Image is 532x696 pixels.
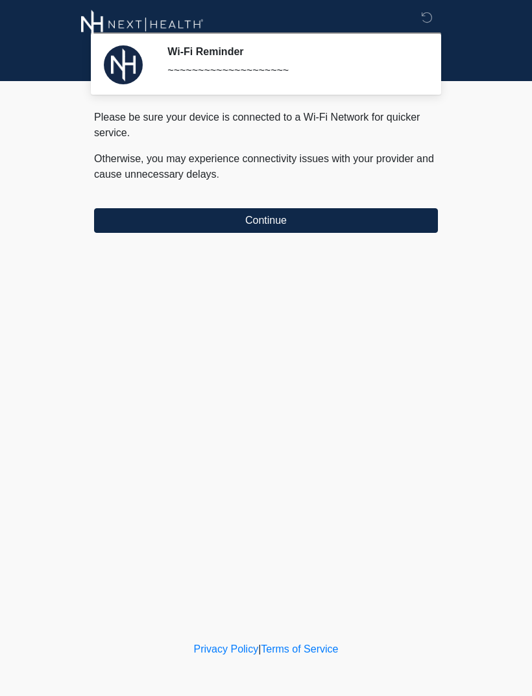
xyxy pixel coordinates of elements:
[217,169,219,180] span: .
[167,45,418,58] h2: Wi-Fi Reminder
[261,643,338,654] a: Terms of Service
[167,63,418,78] div: ~~~~~~~~~~~~~~~~~~~~
[94,110,438,141] p: Please be sure your device is connected to a Wi-Fi Network for quicker service.
[258,643,261,654] a: |
[94,151,438,182] p: Otherwise, you may experience connectivity issues with your provider and cause unnecessary delays
[81,10,204,39] img: Next-Health Montecito Logo
[104,45,143,84] img: Agent Avatar
[94,208,438,233] button: Continue
[194,643,259,654] a: Privacy Policy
